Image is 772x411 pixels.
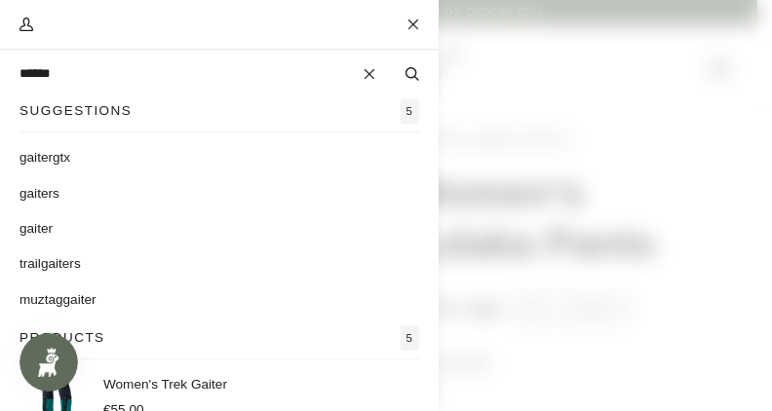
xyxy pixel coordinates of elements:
[19,256,41,271] span: trail
[41,256,74,271] mark: gaiter
[401,98,419,124] span: 5
[19,101,132,121] p: Suggestions
[19,292,63,307] span: muztag
[19,148,419,310] ul: Suggestions
[53,186,59,201] span: s
[19,64,354,83] input: Search our store
[401,325,419,351] span: 5
[19,290,419,310] a: muztaggaiter
[63,292,96,307] mark: gaiter
[103,375,227,394] p: Women's Trek Gaiter
[19,328,105,348] p: Products
[19,148,419,168] a: gaitergtx
[19,186,53,201] mark: gaiter
[19,333,78,392] iframe: Button to open loyalty program pop-up
[19,219,419,239] a: gaiter
[53,150,70,165] span: gtx
[354,49,385,99] button: Reset
[19,150,53,165] mark: gaiter
[19,221,53,236] mark: gaiter
[19,254,419,274] a: trailgaiters
[74,256,81,271] span: s
[19,184,419,204] a: gaiters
